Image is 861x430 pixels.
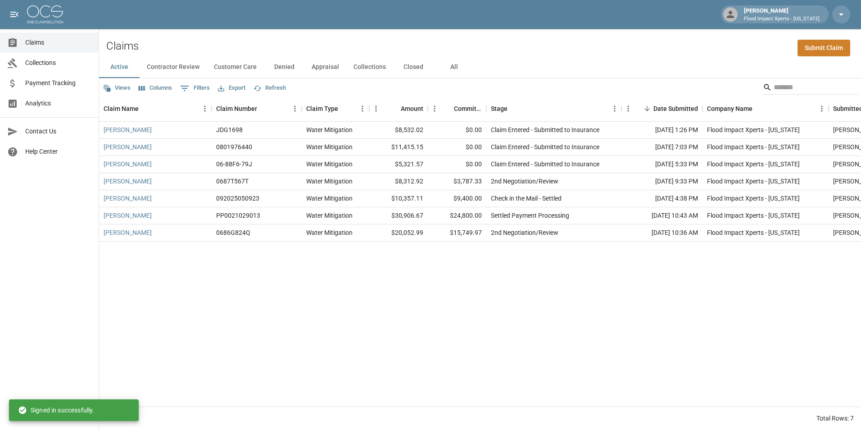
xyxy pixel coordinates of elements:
button: Sort [257,102,270,115]
div: Flood Impact Xperts - Colorado [707,160,800,169]
a: [PERSON_NAME] [104,142,152,151]
div: Water Mitigation [306,177,353,186]
button: Sort [508,102,520,115]
div: $15,749.97 [428,224,486,242]
button: Views [101,81,133,95]
div: 092025050923 [216,194,259,203]
div: Check in the Mail - Settled [491,194,562,203]
div: Settled Payment Processing [491,211,569,220]
button: Sort [752,102,765,115]
div: [DATE] 10:43 AM [621,207,702,224]
span: Help Center [25,147,91,156]
button: Appraisal [304,56,346,78]
div: Flood Impact Xperts - Colorado [707,142,800,151]
div: Committed Amount [428,96,486,121]
a: Submit Claim [798,40,850,56]
button: Select columns [136,81,174,95]
div: Claim Number [212,96,302,121]
a: [PERSON_NAME] [104,125,152,134]
div: $10,357.11 [369,190,428,207]
button: Menu [621,102,635,115]
div: Search [763,80,859,96]
div: Stage [486,96,621,121]
button: Menu [356,102,369,115]
div: $24,800.00 [428,207,486,224]
div: $9,400.00 [428,190,486,207]
div: [DATE] 5:33 PM [621,156,702,173]
div: Flood Impact Xperts - Colorado [707,211,800,220]
div: Claim Number [216,96,257,121]
div: Water Mitigation [306,194,353,203]
button: Denied [264,56,304,78]
div: 0801976440 [216,142,252,151]
button: Sort [338,102,351,115]
span: Contact Us [25,127,91,136]
div: 0686G824Q [216,228,250,237]
p: Flood Impact Xperts - [US_STATE] [744,15,820,23]
a: [PERSON_NAME] [104,228,152,237]
div: Company Name [707,96,752,121]
div: Total Rows: 7 [816,414,854,423]
div: [DATE] 9:33 PM [621,173,702,190]
button: Menu [815,102,829,115]
button: open drawer [5,5,23,23]
div: $5,321.57 [369,156,428,173]
button: Collections [346,56,393,78]
button: Refresh [251,81,288,95]
button: Menu [198,102,212,115]
a: [PERSON_NAME] [104,194,152,203]
h2: Claims [106,40,139,53]
div: [PERSON_NAME] [740,6,823,23]
div: Company Name [702,96,829,121]
div: Claim Entered - Submitted to Insurance [491,125,599,134]
div: Claim Entered - Submitted to Insurance [491,142,599,151]
button: Closed [393,56,434,78]
button: Export [216,81,248,95]
div: Stage [491,96,508,121]
div: Water Mitigation [306,160,353,169]
a: [PERSON_NAME] [104,211,152,220]
div: $0.00 [428,122,486,139]
span: Payment Tracking [25,78,91,88]
span: Analytics [25,99,91,108]
div: Water Mitigation [306,125,353,134]
div: Amount [369,96,428,121]
button: Menu [608,102,621,115]
div: Signed in successfully. [18,402,94,418]
div: $0.00 [428,139,486,156]
button: Customer Care [207,56,264,78]
div: 2nd Negotiation/Review [491,228,558,237]
div: Water Mitigation [306,211,353,220]
div: Water Mitigation [306,142,353,151]
div: $20,052.99 [369,224,428,242]
div: Flood Impact Xperts - Colorado [707,228,800,237]
a: [PERSON_NAME] [104,177,152,186]
div: $8,532.02 [369,122,428,139]
div: 06-88F6-79J [216,160,252,169]
div: Claim Type [302,96,369,121]
img: ocs-logo-white-transparent.png [27,5,63,23]
div: Claim Name [99,96,212,121]
button: Contractor Review [140,56,207,78]
div: 2nd Negotiation/Review [491,177,558,186]
span: Collections [25,58,91,68]
div: $0.00 [428,156,486,173]
div: Claim Type [306,96,338,121]
button: All [434,56,474,78]
div: $30,906.67 [369,207,428,224]
div: Committed Amount [454,96,482,121]
div: [DATE] 7:03 PM [621,139,702,156]
button: Show filters [178,81,212,96]
div: Flood Impact Xperts - Colorado [707,177,800,186]
div: Claim Name [104,96,139,121]
div: $8,312.92 [369,173,428,190]
button: Menu [288,102,302,115]
div: [DATE] 10:36 AM [621,224,702,242]
div: [DATE] 1:26 PM [621,122,702,139]
div: dynamic tabs [99,56,861,78]
div: [DATE] 4:38 PM [621,190,702,207]
div: JDG1698 [216,125,243,134]
button: Sort [641,102,653,115]
a: [PERSON_NAME] [104,160,152,169]
button: Menu [428,102,441,115]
